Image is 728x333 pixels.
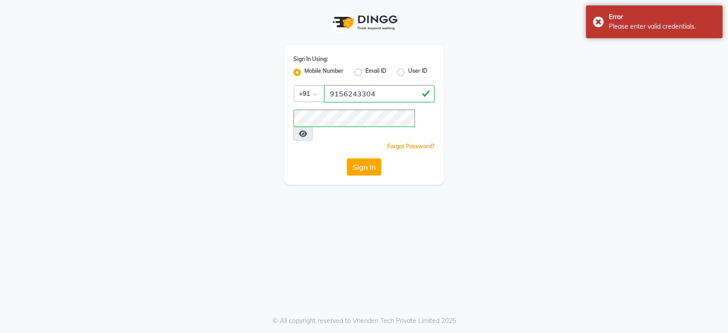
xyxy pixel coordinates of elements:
label: Sign In Using: [293,55,328,63]
button: Sign In [347,158,381,176]
input: Username [293,110,415,127]
label: Email ID [365,67,386,78]
a: Forgot Password? [387,143,435,150]
img: logo1.svg [328,9,400,36]
label: Mobile Number [304,67,344,78]
label: User ID [408,67,427,78]
div: Error [609,12,716,22]
input: Username [324,85,435,102]
div: Please enter valid credentials. [609,22,716,31]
